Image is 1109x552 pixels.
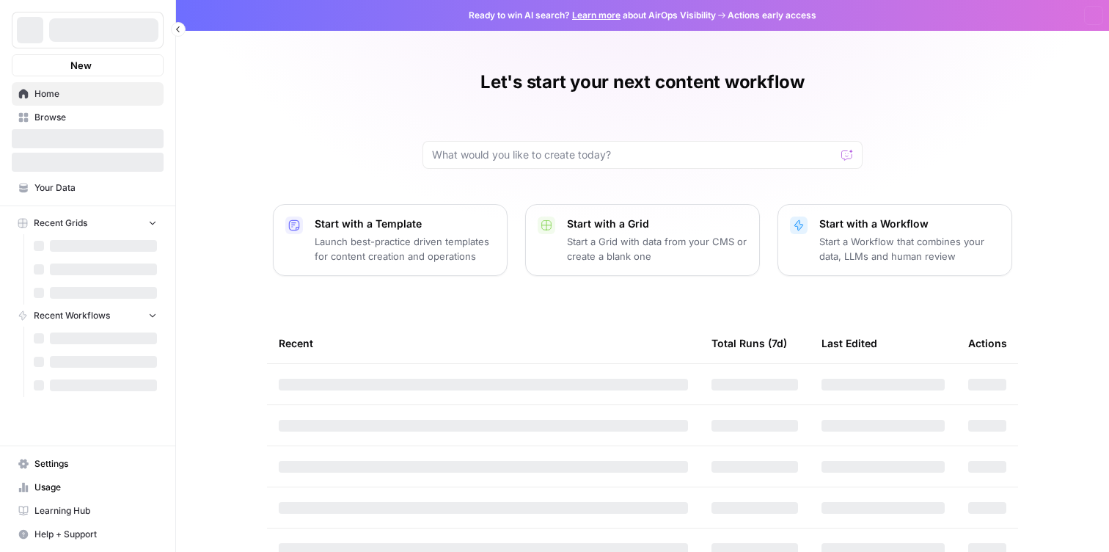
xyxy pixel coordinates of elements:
[567,217,747,231] p: Start with a Grid
[34,528,157,541] span: Help + Support
[315,234,495,264] p: Launch best-practice driven templates for content creation and operations
[34,504,157,517] span: Learning Hub
[480,70,805,94] h1: Let's start your next content workflow
[567,234,747,264] p: Start a Grid with data from your CMS or create a blank one
[12,82,164,106] a: Home
[819,217,1000,231] p: Start with a Workflow
[968,323,1007,363] div: Actions
[711,323,787,363] div: Total Runs (7d)
[273,204,508,276] button: Start with a TemplateLaunch best-practice driven templates for content creation and operations
[34,309,110,322] span: Recent Workflows
[279,323,688,363] div: Recent
[34,111,157,124] span: Browse
[728,9,816,22] span: Actions early access
[34,217,87,230] span: Recent Grids
[12,212,164,234] button: Recent Grids
[777,204,1012,276] button: Start with a WorkflowStart a Workflow that combines your data, LLMs and human review
[315,217,495,231] p: Start with a Template
[525,204,760,276] button: Start with a GridStart a Grid with data from your CMS or create a blank one
[12,523,164,546] button: Help + Support
[34,181,157,195] span: Your Data
[12,176,164,200] a: Your Data
[70,58,92,73] span: New
[821,323,877,363] div: Last Edited
[12,54,164,76] button: New
[34,457,157,471] span: Settings
[34,481,157,494] span: Usage
[12,305,164,327] button: Recent Workflows
[12,499,164,523] a: Learning Hub
[12,106,164,129] a: Browse
[572,10,621,21] a: Learn more
[34,87,157,101] span: Home
[819,234,1000,264] p: Start a Workflow that combines your data, LLMs and human review
[12,476,164,499] a: Usage
[469,9,716,22] span: Ready to win AI search? about AirOps Visibility
[12,452,164,476] a: Settings
[432,148,835,162] input: What would you like to create today?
